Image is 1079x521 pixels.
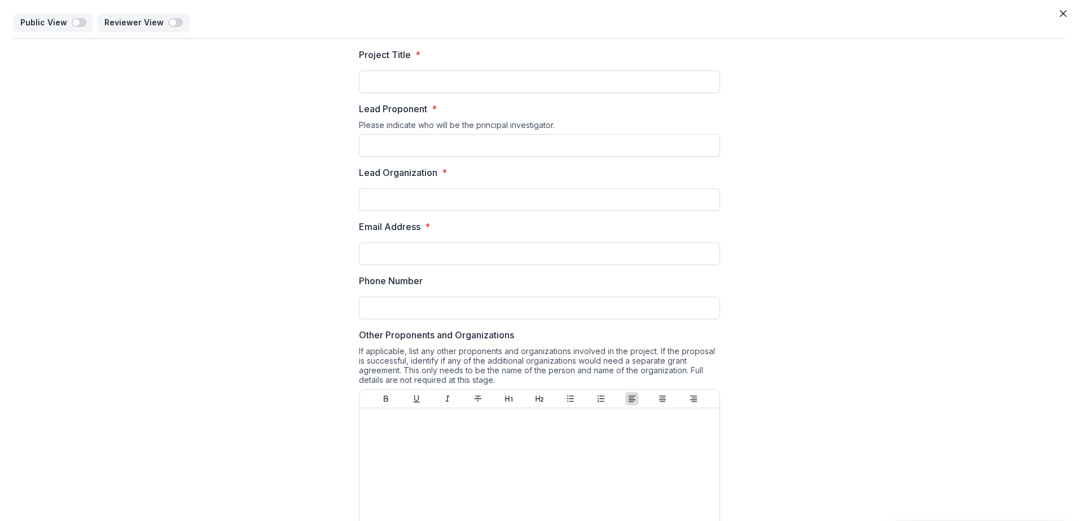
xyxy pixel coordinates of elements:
p: Project Title [359,48,411,61]
button: Underline [410,392,423,405]
button: Align Center [656,392,669,405]
button: Heading 2 [533,392,546,405]
div: Please indicate who will be the principal investigator. [359,120,720,134]
button: Reviewer View [98,14,190,32]
button: Close [1054,5,1072,23]
button: Ordered List [594,392,608,405]
button: Italicize [441,392,454,405]
p: Public View [20,18,72,28]
p: Lead Proponent [359,102,427,116]
div: If applicable, list any other proponents and organizations involved in the project. If the propos... [359,346,720,389]
p: Phone Number [359,274,423,288]
p: Email Address [359,220,420,233]
button: Strike [471,392,485,405]
button: Public View [14,14,93,32]
button: Align Left [625,392,639,405]
p: Lead Organization [359,166,437,179]
p: Reviewer View [104,18,168,28]
button: Align Right [687,392,700,405]
p: Other Proponents and Organizations [359,328,514,342]
button: Bullet List [564,392,577,405]
button: Bold [379,392,393,405]
button: Heading 1 [502,392,516,405]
